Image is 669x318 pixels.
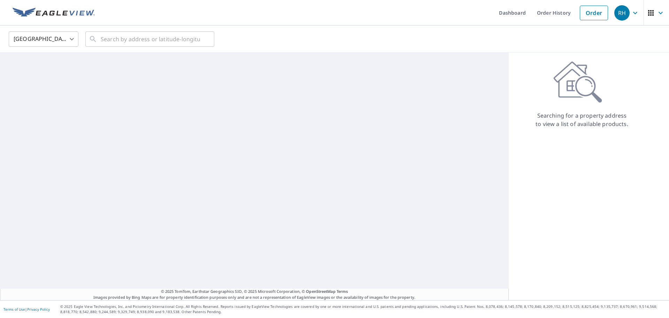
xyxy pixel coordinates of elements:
[535,111,629,128] p: Searching for a property address to view a list of available products.
[3,307,50,311] p: |
[306,289,335,294] a: OpenStreetMap
[3,307,25,312] a: Terms of Use
[101,29,200,49] input: Search by address or latitude-longitude
[27,307,50,312] a: Privacy Policy
[60,304,666,315] p: © 2025 Eagle View Technologies, Inc. and Pictometry International Corp. All Rights Reserved. Repo...
[161,289,348,295] span: © 2025 TomTom, Earthstar Geographics SIO, © 2025 Microsoft Corporation, ©
[614,5,630,21] div: RH
[337,289,348,294] a: Terms
[9,29,78,49] div: [GEOGRAPHIC_DATA]
[13,8,95,18] img: EV Logo
[580,6,608,20] a: Order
